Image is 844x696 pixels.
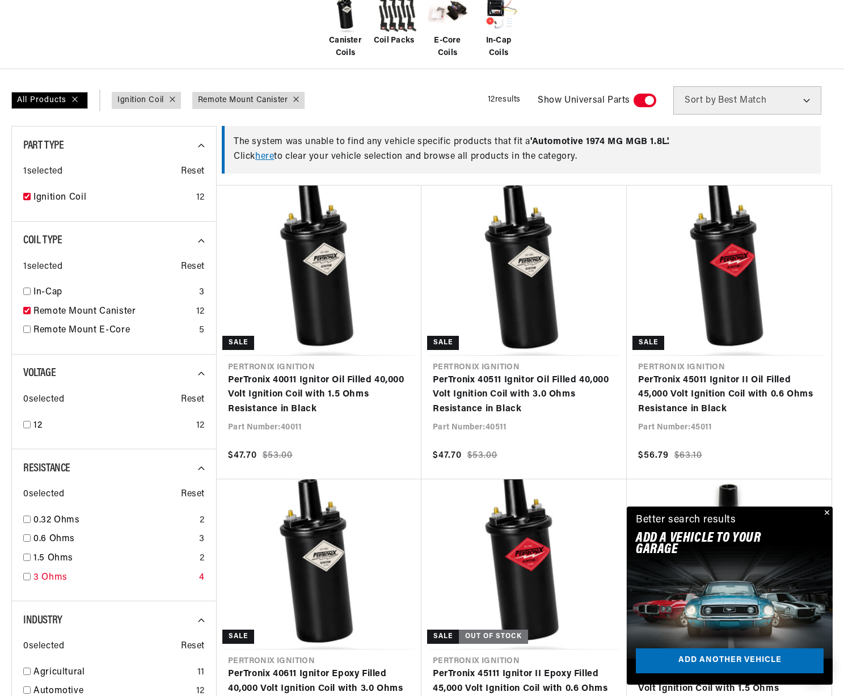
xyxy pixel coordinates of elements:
[198,94,288,107] a: Remote Mount Canister
[323,35,368,60] span: Canister Coils
[33,551,195,566] a: 1.5 Ohms
[538,94,630,108] span: Show Universal Parts
[23,615,62,626] span: Industry
[488,95,521,104] span: 12 results
[23,164,62,179] span: 1 selected
[222,126,821,173] div: The system was unable to find any vehicle specific products that fit a Click to clear your vehicl...
[199,571,205,585] div: 4
[200,513,205,528] div: 2
[255,152,274,161] a: here
[23,393,64,407] span: 0 selected
[196,191,205,205] div: 12
[476,35,521,60] span: In-Cap Coils
[374,35,414,47] span: Coil Packs
[673,86,821,115] select: Sort by
[33,513,195,528] a: 0.32 Ohms
[685,96,716,105] span: Sort by
[33,305,192,319] a: Remote Mount Canister
[33,323,195,338] a: Remote Mount E-Core
[228,373,410,417] a: PerTronix 40011 Ignitor Oil Filled 40,000 Volt Ignition Coil with 1.5 Ohms Resistance in Black
[199,532,205,547] div: 3
[23,639,64,654] span: 0 selected
[425,35,470,60] span: E-Core Coils
[11,92,88,109] div: All Products
[33,419,192,433] a: 12
[33,285,195,300] a: In-Cap
[33,571,195,585] a: 3 Ohms
[636,648,824,674] a: Add another vehicle
[181,260,205,275] span: Reset
[117,94,164,107] a: Ignition Coil
[23,368,56,379] span: Voltage
[181,639,205,654] span: Reset
[197,665,205,680] div: 11
[23,235,62,246] span: Coil Type
[23,260,62,275] span: 1 selected
[819,507,833,520] button: Close
[199,323,205,338] div: 5
[433,373,615,417] a: PerTronix 40511 Ignitor Oil Filled 40,000 Volt Ignition Coil with 3.0 Ohms Resistance in Black
[23,463,70,474] span: Resistance
[181,487,205,502] span: Reset
[638,373,820,417] a: PerTronix 45011 Ignitor II Oil Filled 45,000 Volt Ignition Coil with 0.6 Ohms Resistance in Black
[636,512,736,529] div: Better search results
[181,164,205,179] span: Reset
[33,532,195,547] a: 0.6 Ohms
[196,419,205,433] div: 12
[181,393,205,407] span: Reset
[33,191,192,205] a: Ignition Coil
[23,487,64,502] span: 0 selected
[33,665,193,680] a: Agricultural
[636,533,795,556] h2: Add A VEHICLE to your garage
[196,305,205,319] div: 12
[199,285,205,300] div: 3
[530,137,670,146] span: ' Automotive 1974 MG MGB 1.8L '.
[200,551,205,566] div: 2
[23,140,64,151] span: Part Type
